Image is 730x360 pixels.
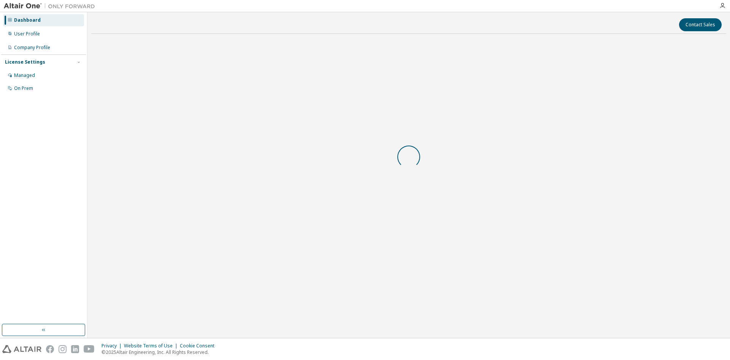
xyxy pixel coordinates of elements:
div: License Settings [5,59,45,65]
div: Dashboard [14,17,41,23]
div: Website Terms of Use [124,343,180,349]
div: On Prem [14,85,33,91]
img: facebook.svg [46,345,54,353]
div: Managed [14,72,35,78]
div: Cookie Consent [180,343,219,349]
img: Altair One [4,2,99,10]
div: Privacy [102,343,124,349]
img: altair_logo.svg [2,345,41,353]
button: Contact Sales [679,18,722,31]
div: Company Profile [14,45,50,51]
div: User Profile [14,31,40,37]
img: youtube.svg [84,345,95,353]
p: © 2025 Altair Engineering, Inc. All Rights Reserved. [102,349,219,355]
img: instagram.svg [59,345,67,353]
img: linkedin.svg [71,345,79,353]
